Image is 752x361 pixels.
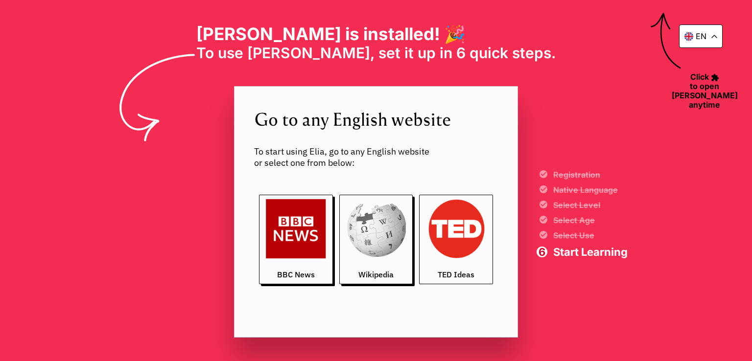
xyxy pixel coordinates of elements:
span: Wikipedia [358,270,394,280]
span: Go to any English website [254,106,498,131]
a: Wikipedia [339,195,413,285]
a: TED Ideas [419,195,493,285]
p: en [696,31,706,41]
img: ted [426,199,486,259]
img: wikipedia [346,199,406,259]
span: Start Learning [553,247,628,257]
span: BBC News [277,270,315,280]
span: To start using Elia, go to any English website or select one from below: [254,146,498,168]
span: Native Language [553,186,628,194]
span: Select Age [553,216,628,224]
span: Select Level [553,201,628,209]
span: To use [PERSON_NAME], set it up in 6 quick steps. [196,44,556,62]
a: BBC News [259,195,333,285]
span: TED Ideas [438,270,474,280]
img: bbc [266,199,326,259]
span: Registration [553,171,628,179]
h1: [PERSON_NAME] is installed! 🎉 [196,23,556,44]
span: Click to open [PERSON_NAME] anytime [666,71,743,110]
span: Select Use [553,231,628,239]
